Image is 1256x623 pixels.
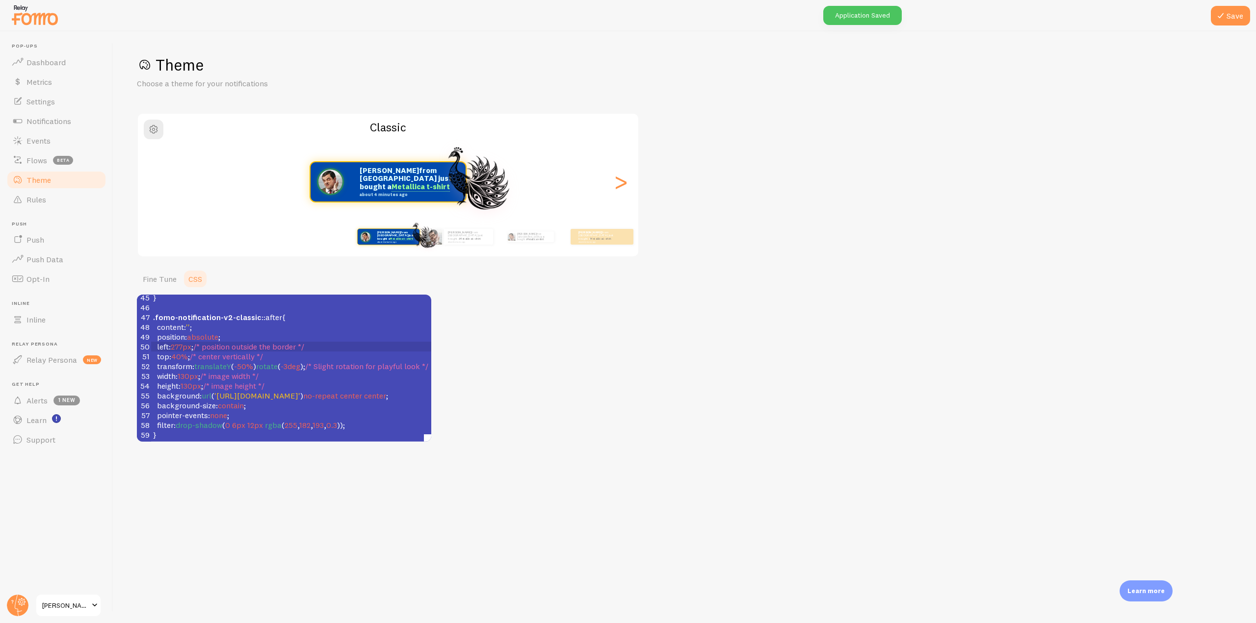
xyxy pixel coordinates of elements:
[364,391,386,400] span: center
[203,381,264,391] span: /* image height */
[157,332,185,342] span: position
[12,381,107,388] span: Get Help
[377,241,414,243] small: about 4 minutes ago
[202,391,211,400] span: url
[137,332,151,342] div: 49
[137,400,151,410] div: 56
[26,116,71,126] span: Notifications
[52,414,61,423] svg: <p>Watch New Feature Tutorials!</p>
[157,420,174,430] span: filter
[153,332,220,342] span: : ;
[6,52,107,72] a: Dashboard
[360,231,370,242] img: Fomo
[6,230,107,249] a: Push
[153,391,388,400] span: : ( ) ;
[6,170,107,190] a: Theme
[390,237,413,241] a: Metallica t-shirt
[176,420,222,430] span: drop-shadow
[153,322,192,332] span: : ;
[313,420,324,430] span: 193
[157,400,216,410] span: background-size
[157,371,176,381] span: width
[12,300,107,307] span: Inline
[157,342,169,351] span: left
[26,355,77,365] span: Relay Persona
[578,230,618,243] p: from [GEOGRAPHIC_DATA] just bought a
[6,430,107,449] a: Support
[12,341,107,348] span: Relay Persona
[153,381,264,391] span: : ;
[153,410,229,420] span: : ;
[6,269,107,289] a: Opt-In
[377,230,400,234] strong: [PERSON_NAME]
[448,230,489,243] p: from [GEOGRAPHIC_DATA] just bought a
[42,599,89,611] span: [PERSON_NAME]-test-store
[527,238,544,241] a: Metallica t-shirt
[12,43,107,50] span: Pop-ups
[317,168,344,195] img: Fomo
[137,269,183,289] a: Fine Tune
[615,147,627,217] div: Next slide
[35,594,102,617] a: [PERSON_NAME]-test-store
[153,400,246,410] span: : ;
[138,120,638,135] h2: Classic
[26,274,50,284] span: Opt-In
[157,322,184,332] span: content
[171,342,191,351] span: 277px
[153,430,157,440] span: }
[210,410,227,420] span: none
[183,269,208,289] a: CSS
[26,435,55,445] span: Support
[194,361,231,371] span: translateY
[448,230,471,234] strong: [PERSON_NAME]
[281,361,300,371] span: -3deg
[6,249,107,269] a: Push Data
[6,391,107,410] a: Alerts 1 new
[137,293,151,302] div: 45
[193,342,304,351] span: /* position outside the border */
[26,315,46,324] span: Inline
[137,342,151,351] div: 50
[6,310,107,329] a: Inline
[1120,580,1173,601] div: Learn more
[507,233,515,241] img: Fomo
[6,131,107,150] a: Events
[83,355,101,364] span: new
[6,410,107,430] a: Learn
[171,351,188,361] span: 40%
[26,175,51,185] span: Theme
[299,420,311,430] span: 182
[26,57,66,67] span: Dashboard
[137,430,151,440] div: 59
[187,332,218,342] span: absolute
[26,155,47,165] span: Flows
[247,420,263,430] span: 12px
[137,322,151,332] div: 48
[12,221,107,227] span: Push
[448,241,488,243] small: about 4 minutes ago
[214,391,300,400] span: '[URL][DOMAIN_NAME]'
[590,237,611,241] a: Metallica t-shirt
[392,182,450,192] a: Metallica t-shirt
[6,350,107,370] a: Relay Persona new
[157,381,179,391] span: height
[823,6,902,25] div: Application Saved
[190,351,263,361] span: /* center vertically */
[157,410,208,420] span: pointer-events
[153,361,428,371] span: : ( ) ( );
[200,371,259,381] span: /* image width */
[6,150,107,170] a: Flows beta
[26,97,55,106] span: Settings
[10,2,59,27] img: fomo-relay-logo-orange.svg
[137,420,151,430] div: 58
[517,232,537,235] strong: [PERSON_NAME]
[157,391,200,400] span: background
[6,92,107,111] a: Settings
[460,237,481,241] a: Metallica t-shirt
[137,410,151,420] div: 57
[157,351,169,361] span: top
[137,302,151,312] div: 46
[181,381,201,391] span: 130px
[153,351,263,361] span: : ;
[186,322,190,332] span: ''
